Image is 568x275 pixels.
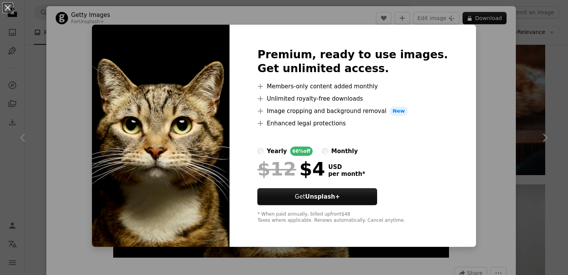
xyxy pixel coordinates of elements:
[257,106,448,116] li: Image cropping and background removal
[257,94,448,103] li: Unlimited royalty-free downloads
[328,170,365,177] span: per month *
[267,147,287,156] div: yearly
[257,188,377,205] button: GetUnsplash+
[257,148,264,154] input: yearly66%off
[305,193,340,200] strong: Unsplash+
[257,159,325,179] div: $4
[257,211,448,224] div: * When paid annually, billed upfront $48 Taxes where applicable. Renews automatically. Cancel any...
[257,119,448,128] li: Enhanced legal protections
[257,159,296,179] span: $12
[257,48,448,76] h2: Premium, ready to use images. Get unlimited access.
[331,147,358,156] div: monthly
[389,106,408,116] span: New
[290,147,313,156] div: 66% off
[92,25,230,247] img: premium_photo-1664299749481-ac8dc8b49754
[322,148,328,154] input: monthly
[257,82,448,91] li: Members-only content added monthly
[328,164,365,170] span: USD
